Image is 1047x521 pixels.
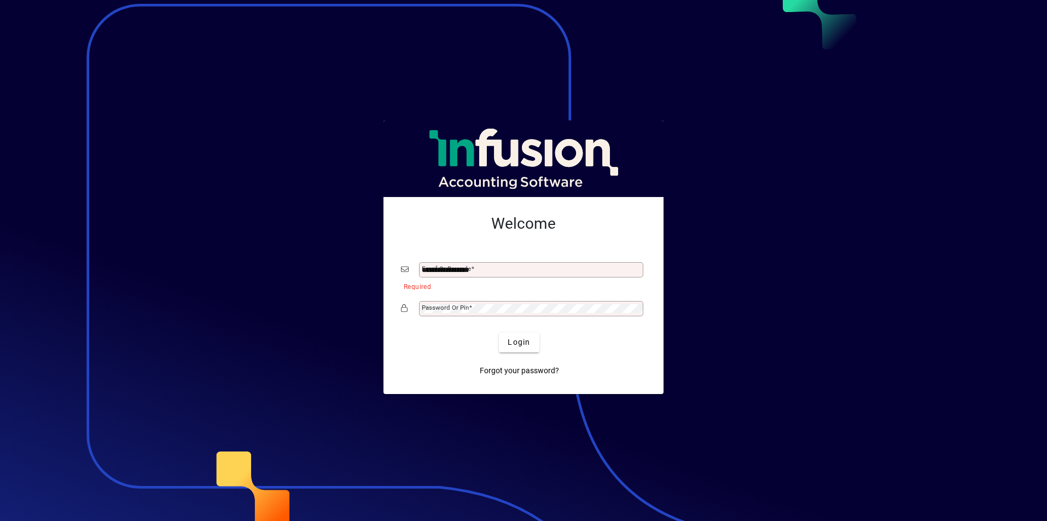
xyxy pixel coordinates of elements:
[499,333,539,352] button: Login
[508,337,530,348] span: Login
[422,304,469,311] mat-label: Password or Pin
[480,365,559,377] span: Forgot your password?
[404,280,637,292] mat-error: Required
[401,215,646,233] h2: Welcome
[422,265,471,273] mat-label: Email or Barcode
[475,361,563,381] a: Forgot your password?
